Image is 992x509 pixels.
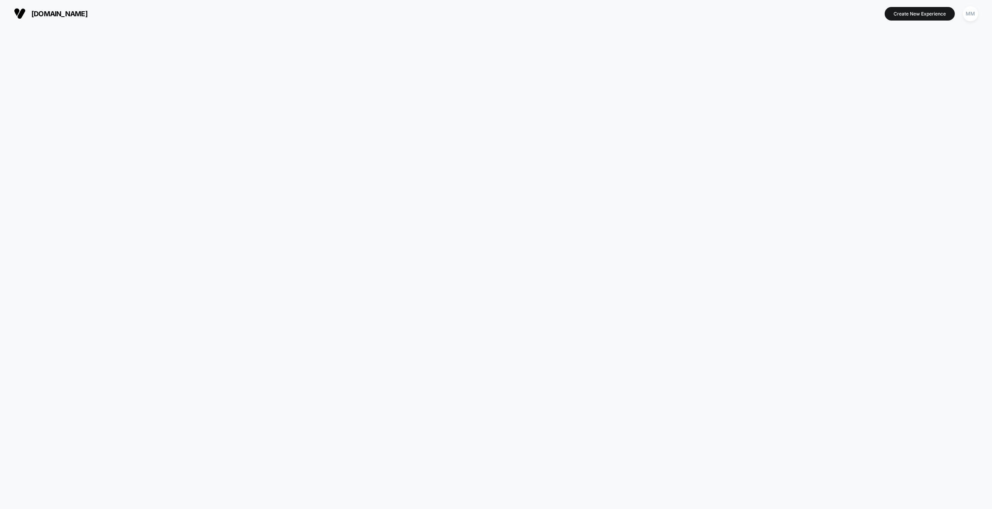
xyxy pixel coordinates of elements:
button: [DOMAIN_NAME] [12,7,90,20]
img: Visually logo [14,8,26,19]
button: Create New Experience [885,7,955,21]
div: MM [963,6,978,21]
button: MM [961,6,980,22]
span: [DOMAIN_NAME] [31,10,88,18]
